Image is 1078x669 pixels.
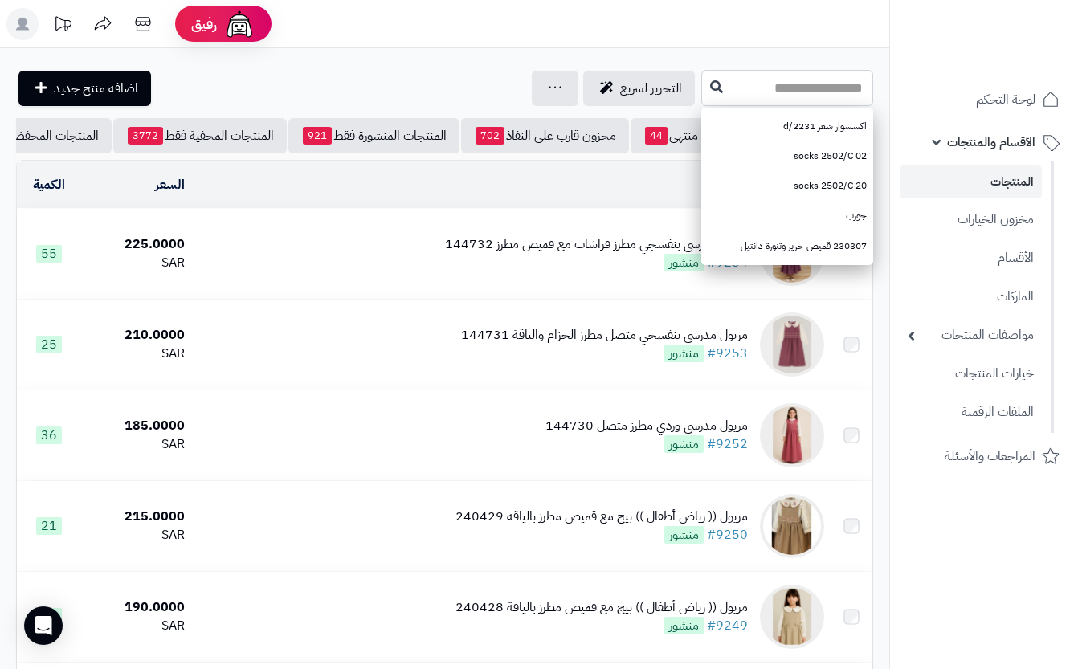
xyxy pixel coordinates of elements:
span: منشور [664,526,704,544]
div: 215.0000 [87,508,185,526]
a: المنتجات المنشورة فقط921 [288,118,459,153]
a: مخزون الخيارات [900,202,1042,237]
img: مريول (( رياض أطفال )) بيج مع قميص مطرز بالياقة 240428 [760,585,824,649]
span: المراجعات والأسئلة [945,445,1035,467]
a: #9252 [707,434,748,454]
span: اضافة منتج جديد [54,79,138,98]
a: السعر [155,175,185,194]
div: 210.0000 [87,326,185,345]
div: مريول مدرسي وردي مطرز متصل 144730 [545,417,748,435]
span: 921 [303,127,332,145]
span: منشور [664,254,704,271]
a: socks 2502/C 20 [701,171,873,201]
a: المراجعات والأسئلة [900,437,1068,475]
span: منشور [664,617,704,634]
div: مريول (( رياض أطفال )) بيج مع قميص مطرز بالياقة 240428 [455,598,748,617]
div: Open Intercom Messenger [24,606,63,645]
a: مواصفات المنتجات [900,318,1042,353]
div: SAR [87,526,185,545]
a: socks 2502/C 02 [701,141,873,171]
img: ai-face.png [223,8,255,40]
a: اضافة منتج جديد [18,71,151,106]
span: التحرير لسريع [620,79,682,98]
span: لوحة التحكم [976,88,1035,111]
a: اكسسوار شعر 2231/d [701,112,873,141]
a: التحرير لسريع [583,71,695,106]
div: مريول مدرسي بنفسجي متصل مطرز الحزام والياقة 144731 [461,326,748,345]
div: مريول (( رياض أطفال )) بيج مع قميص مطرز بالياقة 240429 [455,508,748,526]
img: logo-2.png [969,41,1063,75]
span: 36 [36,426,62,444]
a: مخزون منتهي44 [631,118,748,153]
span: الأقسام والمنتجات [947,131,1035,153]
a: #9253 [707,344,748,363]
a: لوحة التحكم [900,80,1068,119]
div: 185.0000 [87,417,185,435]
span: 44 [645,127,668,145]
a: #9249 [707,616,748,635]
img: مريول (( رياض أطفال )) بيج مع قميص مطرز بالياقة 240429 [760,494,824,558]
a: الكمية [33,175,65,194]
a: الملفات الرقمية [900,395,1042,430]
div: 225.0000 [87,235,185,254]
span: 25 [36,336,62,353]
a: المنتجات المخفية فقط3772 [113,118,287,153]
a: الماركات [900,279,1042,314]
img: مريول مدرسي وردي مطرز متصل 144730 [760,403,824,467]
div: مريول مدرسي بنفسجي مطرز فراشات مع قميص مطرز 144732 [445,235,748,254]
div: SAR [87,435,185,454]
a: المنتجات [900,165,1042,198]
a: خيارات المنتجات [900,357,1042,391]
span: 21 [36,517,62,535]
div: SAR [87,254,185,272]
a: تحديثات المنصة [43,8,83,44]
span: منشور [664,345,704,362]
a: الأقسام [900,241,1042,275]
span: 3772 [128,127,163,145]
div: SAR [87,617,185,635]
span: رفيق [191,14,217,34]
span: 702 [476,127,504,145]
a: مخزون قارب على النفاذ702 [461,118,629,153]
div: SAR [87,345,185,363]
a: #9250 [707,525,748,545]
img: مريول مدرسي بنفسجي متصل مطرز الحزام والياقة 144731 [760,312,824,377]
span: منشور [664,435,704,453]
a: 230307 قميص حرير وتنورة دانتيل [701,231,873,261]
div: 190.0000 [87,598,185,617]
span: 55 [36,245,62,263]
a: جورب [701,201,873,230]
